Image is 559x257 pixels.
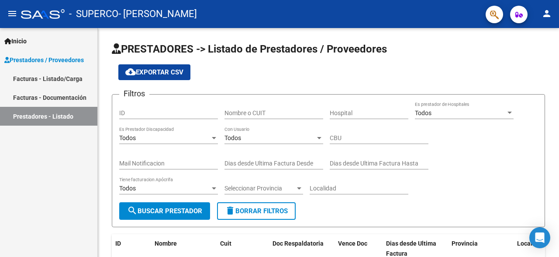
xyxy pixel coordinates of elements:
button: Borrar Filtros [217,202,296,220]
span: Todos [119,185,136,192]
span: Localidad [517,240,545,247]
span: - [PERSON_NAME] [118,4,197,24]
mat-icon: person [542,8,552,19]
h3: Filtros [119,88,149,100]
button: Exportar CSV [118,64,190,80]
span: ID [115,240,121,247]
span: Borrar Filtros [225,207,288,215]
mat-icon: delete [225,205,235,216]
span: Exportar CSV [125,68,183,76]
span: Cuit [220,240,231,247]
span: Provincia [452,240,478,247]
span: Todos [415,109,431,116]
span: Seleccionar Provincia [224,185,295,192]
span: Dias desde Ultima Factura [386,240,436,257]
span: Todos [224,134,241,141]
span: Vence Doc [338,240,367,247]
span: Todos [119,134,136,141]
span: Nombre [155,240,177,247]
span: Inicio [4,36,27,46]
div: Open Intercom Messenger [529,227,550,248]
button: Buscar Prestador [119,202,210,220]
mat-icon: menu [7,8,17,19]
mat-icon: search [127,205,138,216]
span: Buscar Prestador [127,207,202,215]
span: Doc Respaldatoria [273,240,324,247]
span: - SUPERCO [69,4,118,24]
span: Prestadores / Proveedores [4,55,84,65]
span: PRESTADORES -> Listado de Prestadores / Proveedores [112,43,387,55]
mat-icon: cloud_download [125,67,136,77]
